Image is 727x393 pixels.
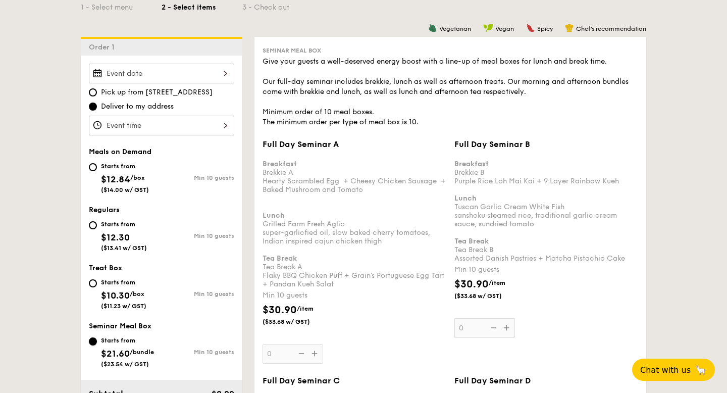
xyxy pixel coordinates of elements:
[263,211,285,220] b: Lunch
[89,88,97,96] input: Pick up from [STREET_ADDRESS]
[89,264,122,272] span: Treat Box
[263,376,340,385] span: Full Day Seminar C
[101,174,130,185] span: $12.84
[101,361,149,368] span: ($23.54 w/ GST)
[101,220,147,228] div: Starts from
[454,139,530,149] span: Full Day Seminar B
[89,64,234,83] input: Event date
[263,151,446,288] div: Brekkie A Hearty Scrambled Egg + Cheesy Chicken Sausage + Baked Mushroom and Tomato Grilled Farm ...
[89,337,97,346] input: Starts from$21.60/bundle($23.54 w/ GST)Min 10 guests
[101,244,147,252] span: ($13.41 w/ GST)
[526,23,535,32] img: icon-spicy.37a8142b.svg
[565,23,574,32] img: icon-chef-hat.a58ddaea.svg
[101,186,149,193] span: ($14.00 w/ GST)
[89,279,97,287] input: Starts from$10.30/box($11.23 w/ GST)Min 10 guests
[632,359,715,381] button: Chat with us🦙
[162,232,234,239] div: Min 10 guests
[263,47,321,54] span: Seminar Meal Box
[89,206,120,214] span: Regulars
[101,102,174,112] span: Deliver to my address
[263,290,446,301] div: Min 10 guests
[428,23,437,32] img: icon-vegetarian.fe4039eb.svg
[162,349,234,356] div: Min 10 guests
[101,336,154,345] div: Starts from
[89,322,151,330] span: Seminar Meal Box
[101,290,130,301] span: $10.30
[263,57,638,127] div: Give your guests a well-deserved energy boost with a line-up of meal boxes for lunch and break ti...
[162,174,234,181] div: Min 10 guests
[101,348,130,359] span: $21.60
[695,364,707,376] span: 🦙
[454,237,489,245] b: Tea Break
[454,160,489,168] b: Breakfast
[89,163,97,171] input: Starts from$12.84/box($14.00 w/ GST)Min 10 guests
[454,376,531,385] span: Full Day Seminar D
[263,160,297,168] b: Breakfast
[454,194,477,203] b: Lunch
[130,349,154,356] span: /bundle
[89,103,97,111] input: Deliver to my address
[297,305,314,312] span: /item
[89,43,119,52] span: Order 1
[640,365,691,375] span: Chat with us
[101,303,146,310] span: ($11.23 w/ GST)
[454,265,638,275] div: Min 10 guests
[495,25,514,32] span: Vegan
[263,304,297,316] span: $30.90
[89,116,234,135] input: Event time
[439,25,471,32] span: Vegetarian
[489,279,505,286] span: /item
[162,290,234,298] div: Min 10 guests
[454,278,489,290] span: $30.90
[576,25,646,32] span: Chef's recommendation
[130,174,145,181] span: /box
[454,292,523,300] span: ($33.68 w/ GST)
[89,148,151,156] span: Meals on Demand
[101,278,146,286] div: Starts from
[89,221,97,229] input: Starts from$12.30($13.41 w/ GST)Min 10 guests
[263,139,339,149] span: Full Day Seminar A
[263,254,297,263] b: Tea Break
[454,151,638,263] div: Brekkie B Purple Rice Loh Mai Kai + 9 Layer Rainbow Kueh Tuscan Garlic Cream White Fish sanshoku ...
[263,318,331,326] span: ($33.68 w/ GST)
[101,232,130,243] span: $12.30
[130,290,144,298] span: /box
[101,162,149,170] div: Starts from
[483,23,493,32] img: icon-vegan.f8ff3823.svg
[101,87,213,97] span: Pick up from [STREET_ADDRESS]
[537,25,553,32] span: Spicy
